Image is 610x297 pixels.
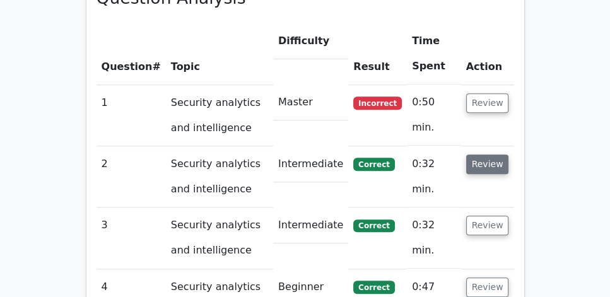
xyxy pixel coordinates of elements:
span: Question [102,61,153,73]
th: # [97,23,166,84]
th: Difficulty [273,23,348,59]
td: 1 [97,84,166,146]
td: Intermediate [273,207,348,243]
td: 3 [97,207,166,269]
span: Correct [353,219,394,232]
span: Correct [353,158,394,170]
span: Correct [353,281,394,293]
td: 2 [97,146,166,207]
button: Review [466,154,509,174]
span: Incorrect [353,96,402,109]
td: Master [273,84,348,120]
td: Intermediate [273,146,348,182]
td: Security analytics and intelligence [166,207,273,269]
button: Review [466,216,509,235]
td: 0:32 min. [407,207,461,269]
button: Review [466,277,509,297]
th: Time Spent [407,23,461,84]
td: 0:32 min. [407,146,461,207]
button: Review [466,93,509,113]
th: Topic [166,23,273,84]
td: Security analytics and intelligence [166,146,273,207]
th: Result [348,23,407,84]
th: Action [461,23,514,84]
td: Security analytics and intelligence [166,84,273,146]
td: 0:50 min. [407,84,461,146]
